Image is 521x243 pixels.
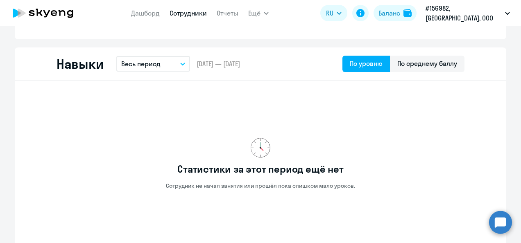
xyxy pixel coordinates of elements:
[116,56,190,72] button: Весь период
[217,9,238,17] a: Отчеты
[166,182,355,189] p: Сотрудник не начал занятия или прошёл пока слишком мало уроков.
[326,8,333,18] span: RU
[197,59,240,68] span: [DATE] — [DATE]
[403,9,412,17] img: balance
[320,5,347,21] button: RU
[170,9,207,17] a: Сотрудники
[374,5,417,21] button: Балансbalance
[397,59,457,68] div: По среднему баллу
[251,138,270,157] img: no-data
[57,56,103,72] h2: Навыки
[378,8,400,18] div: Баланс
[121,59,161,69] p: Весь период
[426,3,502,23] p: #156982, [GEOGRAPHIC_DATA], ООО
[248,8,260,18] span: Ещё
[131,9,160,17] a: Дашборд
[248,5,269,21] button: Ещё
[421,3,514,23] button: #156982, [GEOGRAPHIC_DATA], ООО
[350,59,383,68] div: По уровню
[177,162,343,175] h3: Статистики за этот период ещё нет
